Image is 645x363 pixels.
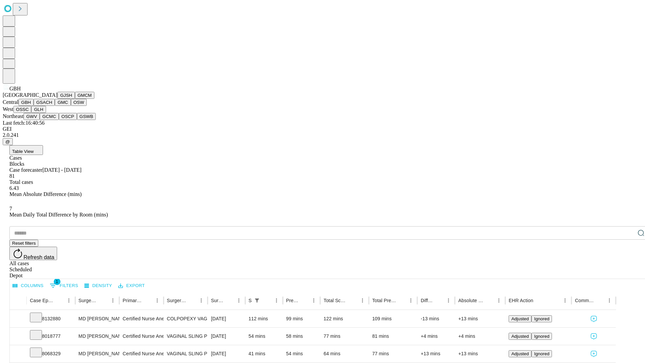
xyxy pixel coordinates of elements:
div: 81 mins [372,328,414,345]
button: Table View [9,145,43,155]
button: Sort [143,296,153,305]
div: Surgery Date [211,298,224,303]
span: Last fetch: 16:40:56 [3,120,45,126]
span: Mean Daily Total Difference by Room (mins) [9,212,108,217]
button: Ignored [531,315,552,322]
div: 58 mins [286,328,317,345]
div: +4 mins [458,328,502,345]
div: Certified Nurse Anesthetist [123,310,160,327]
div: 8132880 [30,310,72,327]
button: Expand [13,348,23,360]
div: GEI [3,126,642,132]
button: OSCP [59,113,77,120]
div: Primary Service [123,298,142,303]
div: COLPOPEXY VAGINAL EXTRA PERITONEAL APPROACH [167,310,204,327]
button: OSSC [13,106,32,113]
button: OSW [71,99,87,106]
div: VAGINAL SLING PROCEDURE FOR [MEDICAL_DATA] [167,328,204,345]
div: 109 mins [372,310,414,327]
div: EHR Action [509,298,533,303]
div: Certified Nurse Anesthetist [123,345,160,362]
div: [DATE] [211,310,242,327]
div: Scheduled In Room Duration [249,298,252,303]
button: GJSH [57,92,75,99]
div: +13 mins [421,345,451,362]
button: Export [117,281,146,291]
span: Adjusted [511,316,529,321]
div: 64 mins [324,345,365,362]
button: Menu [153,296,162,305]
button: Menu [108,296,118,305]
span: Adjusted [511,334,529,339]
button: Expand [13,331,23,342]
button: Refresh data [9,247,57,260]
span: GBH [9,86,21,91]
div: +13 mins [458,310,502,327]
button: Sort [300,296,309,305]
button: Adjusted [509,350,531,357]
span: 81 [9,173,15,179]
button: Expand [13,313,23,325]
div: Absolute Difference [458,298,484,303]
button: Select columns [11,281,45,291]
span: [GEOGRAPHIC_DATA] [3,92,57,98]
button: Menu [560,296,570,305]
button: Sort [434,296,444,305]
span: Central [3,99,18,105]
button: Ignored [531,333,552,340]
button: Menu [64,296,74,305]
button: Menu [406,296,416,305]
button: Menu [358,296,367,305]
span: [DATE] - [DATE] [42,167,81,173]
span: Mean Absolute Difference (mins) [9,191,82,197]
span: Table View [12,149,34,154]
button: Menu [494,296,504,305]
button: Sort [348,296,358,305]
button: Menu [234,296,244,305]
button: GSACH [34,99,55,106]
div: 1 active filter [252,296,262,305]
button: Reset filters [9,240,38,247]
button: Sort [485,296,494,305]
button: Menu [272,296,281,305]
div: Case Epic Id [30,298,54,303]
div: MD [PERSON_NAME] [PERSON_NAME] Md [79,310,116,327]
button: Sort [397,296,406,305]
div: Comments [575,298,594,303]
button: GSWB [77,113,96,120]
div: Predicted In Room Duration [286,298,299,303]
div: 41 mins [249,345,279,362]
span: Case forecaster [9,167,42,173]
button: Adjusted [509,315,531,322]
div: MD [PERSON_NAME] [PERSON_NAME] Md [79,345,116,362]
div: Total Predicted Duration [372,298,396,303]
div: [DATE] [211,328,242,345]
div: 2.0.241 [3,132,642,138]
span: 7 [9,206,12,211]
span: Ignored [534,316,549,321]
div: -13 mins [421,310,451,327]
button: GBH [18,99,34,106]
div: VAGINAL SLING PROCEDURE FOR [MEDICAL_DATA] [167,345,204,362]
button: Sort [187,296,197,305]
div: 77 mins [324,328,365,345]
button: Menu [444,296,453,305]
div: [DATE] [211,345,242,362]
button: Sort [595,296,605,305]
span: Total cases [9,179,33,185]
div: 8018777 [30,328,72,345]
button: @ [3,138,13,145]
div: +4 mins [421,328,451,345]
span: Adjusted [511,351,529,356]
button: GMCM [75,92,94,99]
div: 8068329 [30,345,72,362]
div: +13 mins [458,345,502,362]
button: GMC [55,99,71,106]
div: MD [PERSON_NAME] [PERSON_NAME] Md [79,328,116,345]
span: Reset filters [12,241,36,246]
div: Certified Nurse Anesthetist [123,328,160,345]
button: Show filters [252,296,262,305]
span: @ [5,139,10,144]
span: Ignored [534,334,549,339]
div: Surgeon Name [79,298,98,303]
